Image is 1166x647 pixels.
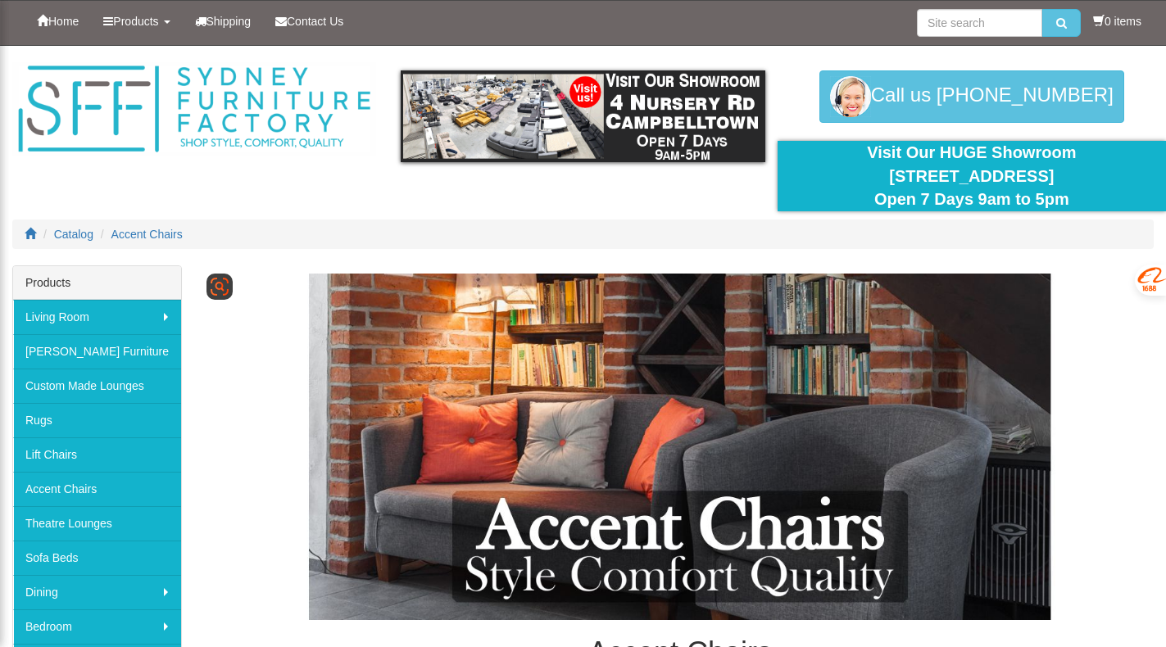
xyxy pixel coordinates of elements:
a: Rugs [13,403,181,437]
a: Home [25,1,91,42]
a: Lift Chairs [13,437,181,472]
input: Site search [917,9,1042,37]
span: Contact Us [287,15,343,28]
a: Custom Made Lounges [13,369,181,403]
a: Sofa Beds [13,541,181,575]
li: 0 items [1093,13,1141,29]
span: Home [48,15,79,28]
img: Sydney Furniture Factory [12,62,376,156]
img: Accent Chairs [206,274,1154,621]
a: Accent Chairs [111,228,183,241]
a: Products [91,1,182,42]
a: Accent Chairs [13,472,181,506]
a: Dining [13,575,181,609]
a: [PERSON_NAME] Furniture [13,334,181,369]
div: Products [13,266,181,300]
a: Bedroom [13,609,181,644]
a: Theatre Lounges [13,506,181,541]
a: Shipping [183,1,264,42]
div: Visit Our HUGE Showroom [STREET_ADDRESS] Open 7 Days 9am to 5pm [790,141,1154,211]
img: svg+xml,%3Csvg%20xmlns%3D%22http%3A%2F%2Fwww.w3.org%2F2000%2Fsvg%22%20width%3D%2224%22%20height%3... [210,277,229,296]
span: Shipping [206,15,252,28]
span: Products [113,15,158,28]
a: Catalog [54,228,93,241]
a: Living Room [13,300,181,334]
img: showroom.gif [401,70,764,162]
a: Contact Us [263,1,356,42]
